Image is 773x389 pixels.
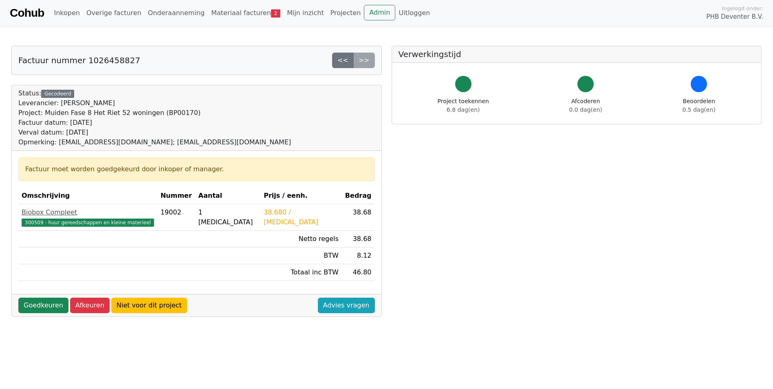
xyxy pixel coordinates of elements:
td: 38.68 [342,204,375,231]
a: Afkeuren [70,298,110,313]
div: Leverancier: [PERSON_NAME] [18,98,291,108]
div: Project: Muiden Fase 8 Het Riet 52 woningen (BP00170) [18,108,291,118]
span: 0.5 dag(en) [683,106,716,113]
a: Materiaal facturen2 [208,5,284,21]
td: 8.12 [342,248,375,264]
div: 38.680 / [MEDICAL_DATA] [264,208,339,227]
th: Bedrag [342,188,375,204]
span: 6.8 dag(en) [447,106,480,113]
div: Biobox Compleet [22,208,154,217]
div: Beoordelen [683,97,716,114]
a: Goedkeuren [18,298,68,313]
div: Afcoderen [569,97,602,114]
span: 0.0 dag(en) [569,106,602,113]
a: << [332,53,354,68]
th: Omschrijving [18,188,157,204]
td: BTW [260,248,342,264]
th: Aantal [195,188,260,204]
h5: Factuur nummer 1026458827 [18,55,140,65]
span: PHB Deventer B.V. [706,12,763,22]
div: Factuur datum: [DATE] [18,118,291,128]
td: 19002 [157,204,195,231]
div: Status: [18,88,291,147]
div: Opmerking: [EMAIL_ADDRESS][DOMAIN_NAME]; [EMAIL_ADDRESS][DOMAIN_NAME] [18,137,291,147]
a: Overige facturen [83,5,145,21]
th: Nummer [157,188,195,204]
a: Projecten [327,5,364,21]
a: Admin [364,5,395,20]
a: Cohub [10,3,44,23]
th: Prijs / eenh. [260,188,342,204]
div: Verval datum: [DATE] [18,128,291,137]
div: 1 [MEDICAL_DATA] [198,208,257,227]
div: Factuur moet worden goedgekeurd door inkoper of manager. [25,164,368,174]
a: Biobox Compleet300509 - huur gereedschappen en kleine materieel [22,208,154,227]
td: Totaal inc BTW [260,264,342,281]
span: Ingelogd onder: [722,4,763,12]
a: Onderaanneming [145,5,208,21]
td: 38.68 [342,231,375,248]
a: Niet voor dit project [111,298,187,313]
div: Project toekennen [438,97,489,114]
td: 46.80 [342,264,375,281]
a: Mijn inzicht [284,5,327,21]
h5: Verwerkingstijd [399,49,755,59]
a: Inkopen [51,5,83,21]
span: 2 [271,9,280,18]
a: Advies vragen [318,298,375,313]
div: Gecodeerd [41,90,74,98]
a: Uitloggen [395,5,433,21]
span: 300509 - huur gereedschappen en kleine materieel [22,219,154,227]
td: Netto regels [260,231,342,248]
